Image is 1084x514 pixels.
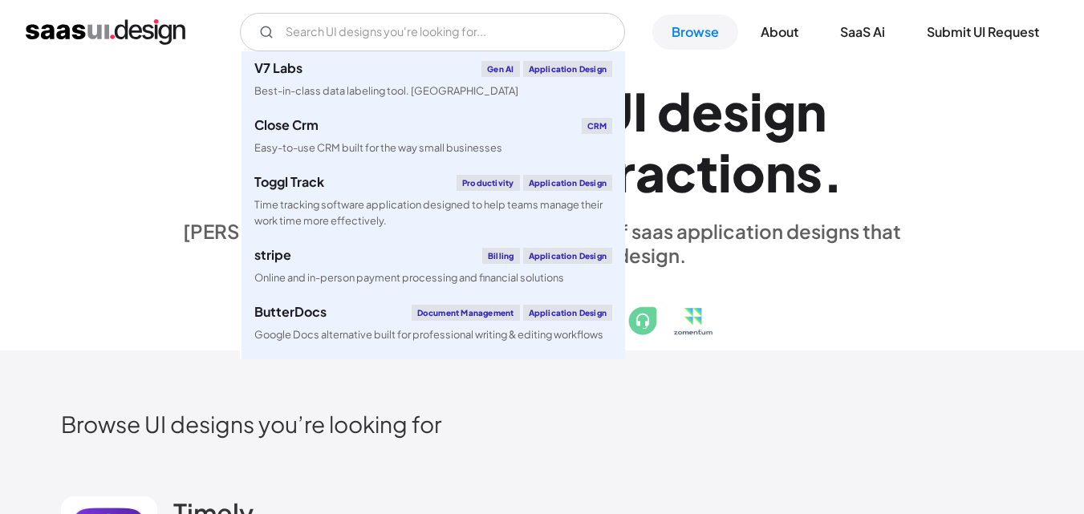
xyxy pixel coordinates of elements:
a: stripeBillingApplication DesignOnline and in-person payment processing and financial solutions [242,238,625,295]
div: n [765,141,796,203]
a: Toggl TrackProductivityApplication DesignTime tracking software application designed to help team... [242,165,625,237]
a: ButterDocsDocument ManagementApplication DesignGoogle Docs alternative built for professional wri... [242,295,625,352]
div: Application Design [523,175,613,191]
div: t [696,141,718,203]
div: ButterDocs [254,306,327,318]
a: V7 LabsGen AIApplication DesignBest-in-class data labeling tool. [GEOGRAPHIC_DATA] [242,51,625,108]
div: . [822,141,843,203]
a: klaviyoEmail MarketingApplication DesignCreate personalised customer experiences across email, SM... [242,352,625,424]
div: Productivity [457,175,519,191]
div: V7 Labs [254,62,302,75]
input: Search UI designs you're looking for... [240,13,625,51]
div: a [635,141,665,203]
div: Easy-to-use CRM built for the way small businesses [254,140,502,156]
div: Application Design [523,61,613,77]
a: SaaS Ai [821,14,904,50]
a: Close CrmCRMEasy-to-use CRM built for the way small businesses [242,108,625,165]
div: Application Design [523,248,613,264]
div: Toggl Track [254,176,324,188]
div: g [763,80,796,142]
div: Gen AI [481,61,519,77]
div: o [732,141,765,203]
div: i [749,80,763,142]
div: Time tracking software application designed to help teams manage their work time more effectively. [254,197,612,228]
div: Billing [482,248,519,264]
form: Email Form [240,13,625,51]
div: I [633,80,648,142]
h2: Browse UI designs you’re looking for [61,410,1024,438]
div: s [723,80,749,142]
div: n [796,80,826,142]
div: Document Management [412,305,520,321]
div: CRM [582,118,613,134]
div: [PERSON_NAME] is a hand-picked collection of saas application designs that exhibit the best in cl... [173,219,911,267]
div: e [692,80,723,142]
div: Online and in-person payment processing and financial solutions [254,270,564,285]
div: i [718,141,732,203]
div: Google Docs alternative built for professional writing & editing workflows [254,327,603,342]
div: stripe [254,249,291,261]
div: c [665,141,696,203]
h1: Explore SaaS UI design patterns & interactions. [173,80,911,204]
a: Submit UI Request [907,14,1058,50]
div: Best-in-class data labeling tool. [GEOGRAPHIC_DATA] [254,83,518,99]
div: s [796,141,822,203]
a: Browse [652,14,738,50]
div: Close Crm [254,119,319,132]
a: About [741,14,818,50]
div: Application Design [523,305,613,321]
a: home [26,19,185,45]
div: d [657,80,692,142]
